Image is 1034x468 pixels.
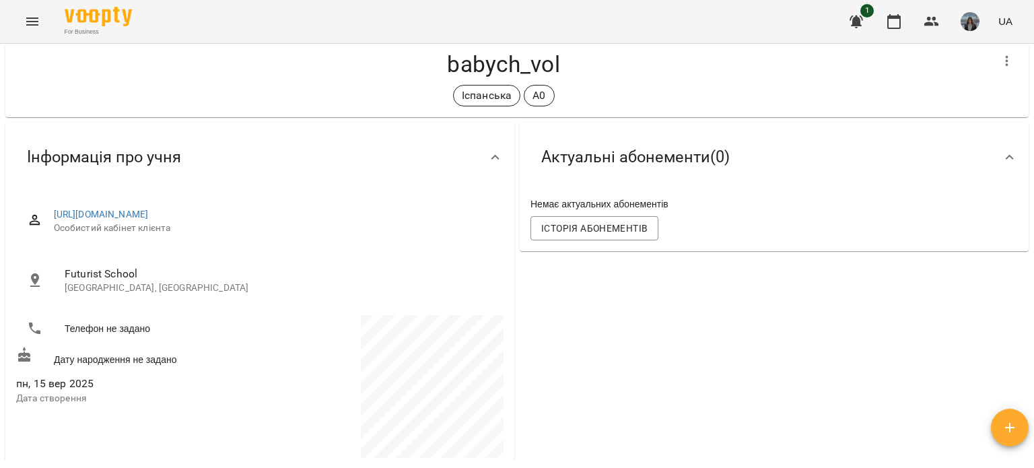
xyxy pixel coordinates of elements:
[532,88,545,104] p: А0
[16,5,48,38] button: Menu
[998,14,1012,28] span: UA
[16,315,257,342] li: Телефон не задано
[27,147,181,168] span: Інформація про учня
[541,147,730,168] span: Актуальні абонементи ( 0 )
[16,376,257,392] span: пн, 15 вер 2025
[541,220,648,236] span: Історія абонементів
[860,4,874,18] span: 1
[16,51,991,78] h4: babych_vol
[5,123,514,192] div: Інформація про учня
[65,28,132,36] span: For Business
[961,12,979,31] img: 5016bfd3fcb89ecb1154f9e8b701e3c2.jpg
[54,222,493,235] span: Особистий кабінет клієнта
[65,281,493,295] p: [GEOGRAPHIC_DATA], [GEOGRAPHIC_DATA]
[530,216,658,240] button: Історія абонементів
[16,392,257,405] p: Дата створення
[462,88,512,104] p: Іспанська
[13,344,260,369] div: Дату народження не задано
[528,195,1021,213] div: Немає актуальних абонементів
[453,85,520,106] div: Іспанська
[65,266,493,282] span: Futurist School
[993,9,1018,34] button: UA
[65,7,132,26] img: Voopty Logo
[54,209,149,220] a: [URL][DOMAIN_NAME]
[524,85,554,106] div: А0
[520,123,1029,192] div: Актуальні абонементи(0)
